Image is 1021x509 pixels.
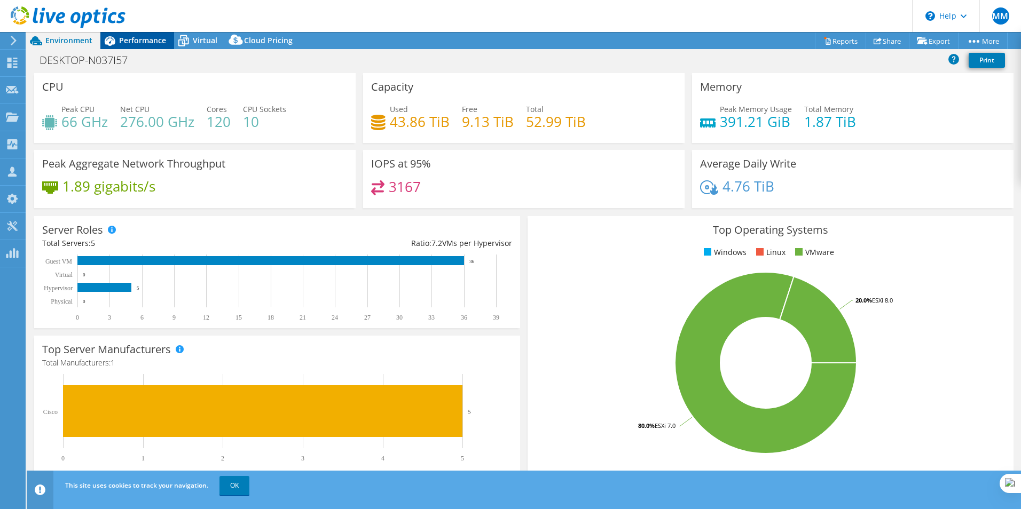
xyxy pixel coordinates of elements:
span: Total [526,104,544,114]
h3: CPU [42,81,64,93]
li: Windows [701,246,747,258]
text: 18 [268,314,274,321]
a: Export [909,33,959,49]
a: Reports [815,33,866,49]
text: 2 [221,455,224,462]
text: Virtual [55,271,73,279]
span: This site uses cookies to track your navigation. [65,481,208,490]
tspan: 80.0% [638,421,655,430]
a: More [958,33,1008,49]
span: 7.2 [431,238,442,248]
text: Hypervisor [44,284,73,292]
span: Performance [119,35,166,45]
h3: Capacity [371,81,413,93]
h3: Top Server Manufacturers [42,344,171,355]
a: Print [969,53,1005,68]
tspan: ESXi 8.0 [872,296,893,304]
h3: Average Daily Write [700,158,796,170]
text: 6 [140,314,144,321]
span: MM [992,7,1009,25]
text: 12 [203,314,209,321]
text: 9 [172,314,176,321]
h3: Server Roles [42,224,103,236]
text: 0 [61,455,65,462]
span: Virtual [193,35,217,45]
span: Total Memory [804,104,853,114]
h4: 276.00 GHz [120,116,194,128]
span: Net CPU [120,104,150,114]
h4: Total Manufacturers: [42,357,512,369]
a: Share [866,33,909,49]
span: CPU Sockets [243,104,286,114]
text: 24 [332,314,338,321]
li: Linux [753,246,786,258]
text: Physical [51,298,73,305]
text: 15 [235,314,242,321]
h4: 3167 [389,181,421,193]
tspan: ESXi 7.0 [655,421,676,430]
h4: 9.13 TiB [462,116,514,128]
span: Peak Memory Usage [720,104,792,114]
span: Environment [45,35,92,45]
text: 4 [381,455,384,462]
text: 0 [83,299,85,304]
h4: 391.21 GiB [720,116,792,128]
text: 39 [493,314,499,321]
h1: DESKTOP-N037I57 [35,54,144,66]
text: Guest VM [45,258,72,265]
h4: 1.87 TiB [804,116,856,128]
text: 3 [108,314,111,321]
text: 30 [396,314,403,321]
span: Free [462,104,477,114]
a: OK [219,476,249,495]
h3: Top Operating Systems [536,224,1006,236]
text: 27 [364,314,371,321]
text: 5 [468,408,471,415]
tspan: 20.0% [855,296,872,304]
span: 5 [91,238,95,248]
text: 0 [83,272,85,277]
li: VMware [792,246,834,258]
text: 0 [76,314,79,321]
h4: 66 GHz [61,116,108,128]
h4: 4.76 TiB [722,180,774,192]
svg: \n [925,11,935,21]
text: Cisco [43,408,58,416]
h4: 10 [243,116,286,128]
div: Ratio: VMs per Hypervisor [277,237,512,249]
span: 1 [111,357,115,368]
text: 1 [142,455,145,462]
text: 21 [300,314,306,321]
span: Peak CPU [61,104,95,114]
h4: 43.86 TiB [390,116,450,128]
text: 5 [461,455,464,462]
h3: IOPS at 95% [371,158,431,170]
h3: Memory [700,81,742,93]
text: 5 [137,285,139,291]
h4: 52.99 TiB [526,116,586,128]
text: 36 [469,259,475,264]
span: Used [390,104,408,114]
text: 36 [461,314,467,321]
text: 3 [301,455,304,462]
h4: 120 [207,116,231,128]
div: Total Servers: [42,237,277,249]
text: 33 [428,314,435,321]
span: Cloud Pricing [244,35,293,45]
span: Cores [207,104,227,114]
h3: Peak Aggregate Network Throughput [42,158,225,170]
h4: 1.89 gigabits/s [62,180,155,192]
